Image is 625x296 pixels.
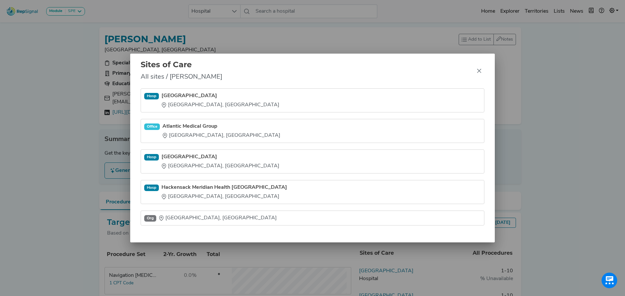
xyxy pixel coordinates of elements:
[161,193,287,200] div: [GEOGRAPHIC_DATA], [GEOGRAPHIC_DATA]
[144,93,159,99] div: Hosp
[161,101,279,109] div: [GEOGRAPHIC_DATA], [GEOGRAPHIC_DATA]
[161,162,279,170] div: [GEOGRAPHIC_DATA], [GEOGRAPHIC_DATA]
[144,185,159,191] div: Hosp
[159,214,277,222] div: [GEOGRAPHIC_DATA], [GEOGRAPHIC_DATA]
[161,92,279,100] a: [GEOGRAPHIC_DATA]
[144,123,160,130] div: Office
[141,72,222,82] span: All sites / [PERSON_NAME]
[162,122,280,130] a: Atlantic Medical Group
[161,184,287,191] a: Hackensack Meridian Health [GEOGRAPHIC_DATA]
[144,215,156,222] div: Org
[161,153,279,161] a: [GEOGRAPHIC_DATA]
[474,66,484,76] button: Close
[162,132,280,139] div: [GEOGRAPHIC_DATA], [GEOGRAPHIC_DATA]
[141,60,222,70] h2: Sites of Care
[144,154,159,161] div: Hosp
